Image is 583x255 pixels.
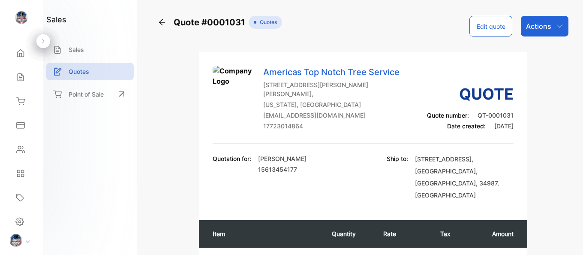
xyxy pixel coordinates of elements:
[46,41,134,58] a: Sales
[332,229,366,238] p: Quantity
[387,154,408,201] p: Ship to:
[263,111,413,120] p: [EMAIL_ADDRESS][DOMAIN_NAME]
[258,165,307,174] p: 15613454177
[9,234,22,247] img: profile
[258,154,307,163] p: [PERSON_NAME]
[494,122,514,130] span: [DATE]
[263,121,413,131] p: 17723014864
[521,16,568,36] button: Actions
[69,90,104,99] p: Point of Sale
[427,121,514,131] p: Date created:
[526,21,551,31] p: Actions
[478,112,514,119] span: QT-0001031
[15,11,28,24] img: logo
[213,154,251,163] p: Quotation for:
[383,229,423,238] p: Rate
[476,179,497,187] span: , 34987
[256,18,277,26] span: Quotes
[469,16,512,36] button: Edit quote
[263,100,413,109] p: [US_STATE], [GEOGRAPHIC_DATA]
[46,85,134,103] a: Point of Sale
[440,229,457,238] p: Tax
[475,229,514,238] p: Amount
[213,229,315,238] p: Item
[174,16,249,29] span: Quote #0001031
[427,111,514,120] p: Quote number:
[213,66,255,109] img: Company Logo
[69,67,89,76] p: Quotes
[415,155,472,163] span: [STREET_ADDRESS]
[263,80,413,98] p: [STREET_ADDRESS][PERSON_NAME][PERSON_NAME],
[46,63,134,80] a: Quotes
[263,66,413,79] p: Americas Top Notch Tree Service
[427,82,514,106] h3: Quote
[46,14,66,25] h1: sales
[69,45,84,54] p: Sales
